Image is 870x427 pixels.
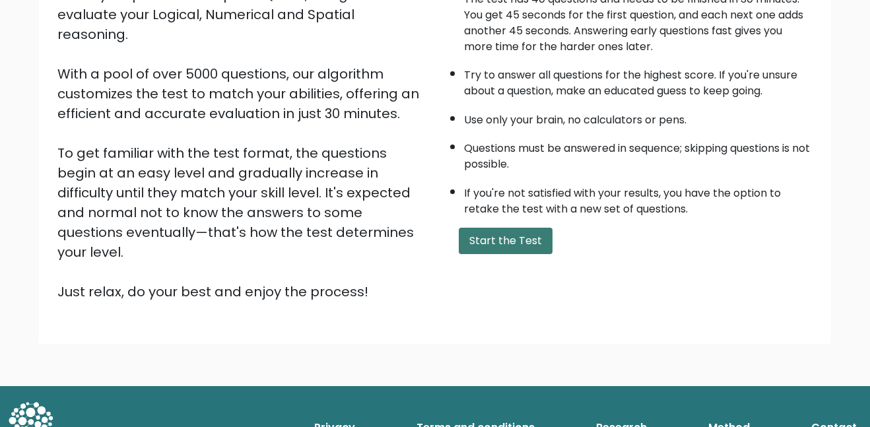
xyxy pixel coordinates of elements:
[464,179,813,217] li: If you're not satisfied with your results, you have the option to retake the test with a new set ...
[464,134,813,172] li: Questions must be answered in sequence; skipping questions is not possible.
[464,106,813,128] li: Use only your brain, no calculators or pens.
[464,61,813,99] li: Try to answer all questions for the highest score. If you're unsure about a question, make an edu...
[459,228,552,254] button: Start the Test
